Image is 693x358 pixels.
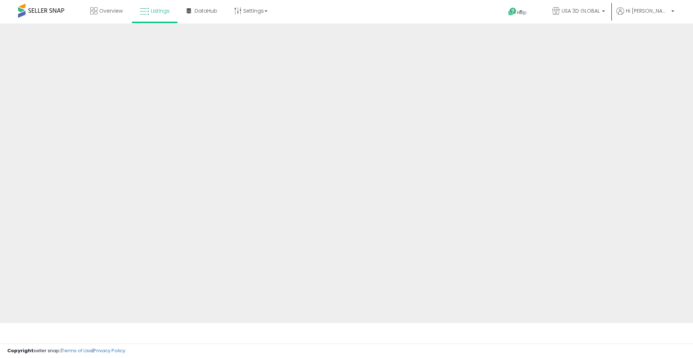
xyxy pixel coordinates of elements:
[626,7,669,14] span: Hi [PERSON_NAME]
[517,9,527,16] span: Help
[99,7,123,14] span: Overview
[195,7,217,14] span: DataHub
[502,2,541,23] a: Help
[151,7,170,14] span: Listings
[562,7,600,14] span: USA 3D GLOBAL
[616,7,674,23] a: Hi [PERSON_NAME]
[508,7,517,16] i: Get Help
